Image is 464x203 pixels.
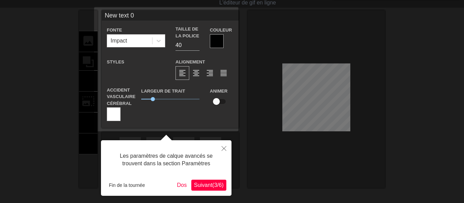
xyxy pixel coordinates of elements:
[109,182,145,188] font: Fin de la tournée
[106,180,148,190] button: Fin de la tournée
[212,182,214,188] font: (
[177,182,186,188] font: Dos
[219,182,222,188] font: 6
[194,182,212,188] font: Suivant
[216,140,231,156] button: Fermer
[222,182,224,188] font: )
[174,180,189,191] button: Dos
[217,182,218,188] font: /
[191,180,226,191] button: Suivant
[120,153,213,166] font: Les paramètres de calque avancés se trouvent dans la section Paramètres
[214,182,217,188] font: 3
